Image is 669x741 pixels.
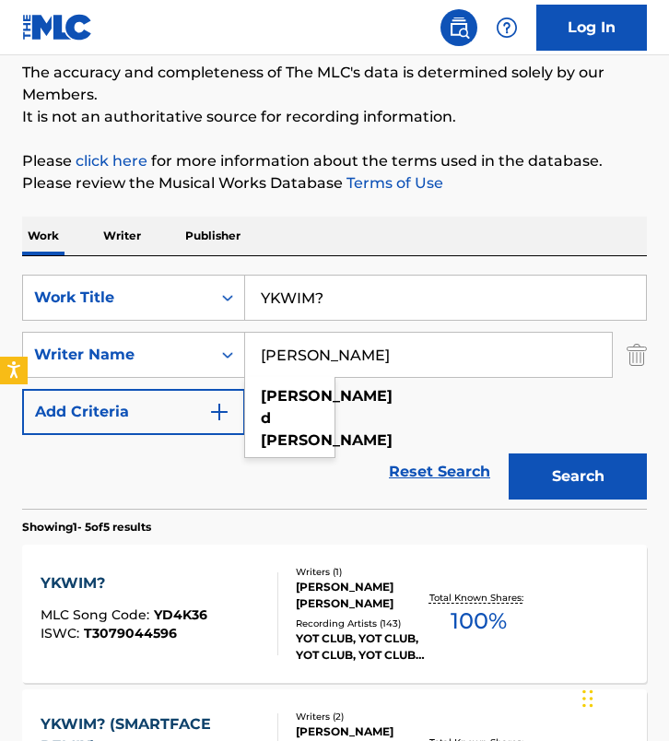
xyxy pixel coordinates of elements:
[22,217,65,255] p: Work
[84,625,177,641] span: T3079044596
[509,453,647,500] button: Search
[577,653,669,741] iframe: Chat Widget
[261,387,393,405] strong: [PERSON_NAME]
[343,174,443,192] a: Terms of Use
[34,287,200,309] div: Work Title
[488,9,525,46] div: Help
[22,389,245,435] button: Add Criteria
[496,17,518,39] img: help
[296,579,427,612] div: [PERSON_NAME] [PERSON_NAME]
[98,217,147,255] p: Writer
[22,519,151,535] p: Showing 1 - 5 of 5 results
[582,671,593,726] div: Drag
[296,710,427,723] div: Writers ( 2 )
[296,630,427,664] div: YOT CLUB, YOT CLUB, YOT CLUB, YOT CLUB, [PERSON_NAME] SOUNDS,SLOW//REVERB
[451,605,507,638] span: 100 %
[22,275,647,509] form: Search Form
[22,62,647,106] p: The accuracy and completeness of The MLC's data is determined solely by our Members.
[34,344,200,366] div: Writer Name
[22,172,647,194] p: Please review the Musical Works Database
[22,14,93,41] img: MLC Logo
[296,617,427,630] div: Recording Artists ( 143 )
[627,332,647,378] img: Delete Criterion
[448,17,470,39] img: search
[296,565,427,579] div: Writers ( 1 )
[180,217,246,255] p: Publisher
[536,5,647,51] a: Log In
[261,409,271,427] strong: d
[154,606,207,623] span: YD4K36
[22,150,647,172] p: Please for more information about the terms used in the database.
[380,452,499,492] a: Reset Search
[22,545,647,683] a: YKWIM?MLC Song Code:YD4K36ISWC:T3079044596Writers (1)[PERSON_NAME] [PERSON_NAME]Recording Artists...
[440,9,477,46] a: Public Search
[22,106,647,128] p: It is not an authoritative source for recording information.
[41,625,84,641] span: ISWC :
[41,606,154,623] span: MLC Song Code :
[208,401,230,423] img: 9d2ae6d4665cec9f34b9.svg
[76,152,147,170] a: click here
[41,572,207,594] div: YKWIM?
[429,591,528,605] p: Total Known Shares:
[261,431,393,449] strong: [PERSON_NAME]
